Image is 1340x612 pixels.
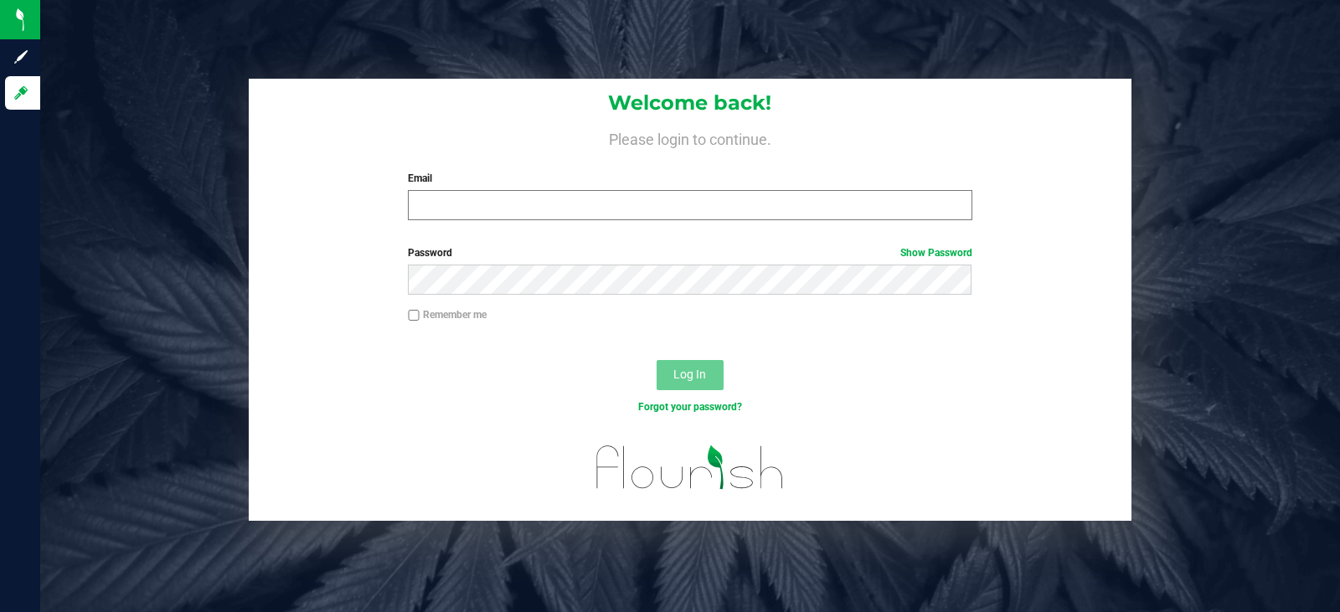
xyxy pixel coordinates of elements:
button: Log In [657,360,724,390]
inline-svg: Sign up [13,49,29,65]
span: Log In [673,368,706,381]
span: Password [408,247,452,259]
a: Forgot your password? [638,401,742,413]
inline-svg: Log in [13,85,29,101]
h1: Welcome back! [249,92,1132,114]
h4: Please login to continue. [249,127,1132,147]
img: flourish_logo.svg [580,432,801,503]
label: Email [408,171,971,186]
a: Show Password [900,247,972,259]
label: Remember me [408,307,487,322]
input: Remember me [408,310,420,321]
